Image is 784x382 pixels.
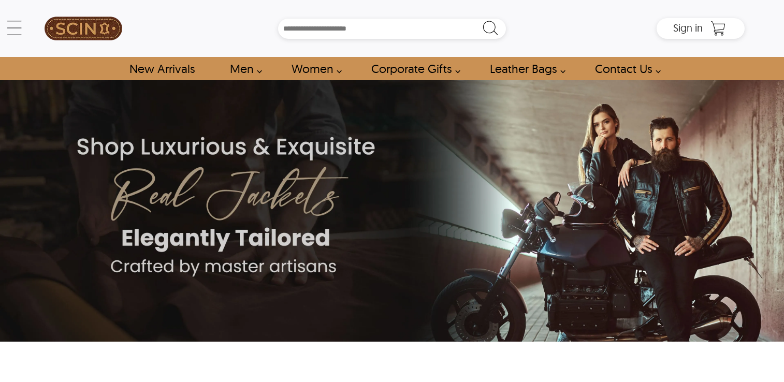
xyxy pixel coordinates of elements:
[45,5,122,52] img: SCIN
[673,21,703,34] span: Sign in
[673,25,703,33] a: Sign in
[280,57,347,80] a: Shop Women Leather Jackets
[218,57,268,80] a: shop men's leather jackets
[118,57,206,80] a: Shop New Arrivals
[708,21,729,36] a: Shopping Cart
[39,5,127,52] a: SCIN
[478,57,571,80] a: Shop Leather Bags
[583,57,666,80] a: contact-us
[359,57,466,80] a: Shop Leather Corporate Gifts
